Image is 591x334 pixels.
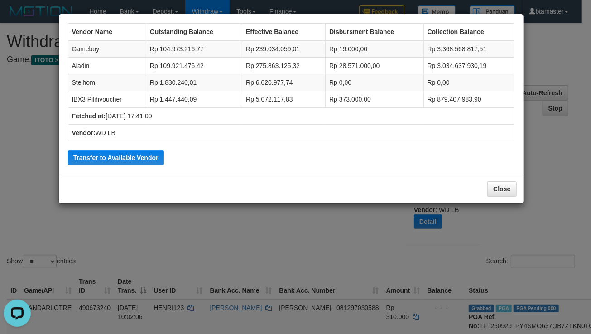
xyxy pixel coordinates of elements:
[68,24,146,41] th: Vendor Name
[68,74,146,91] td: Steihom
[146,40,242,58] td: Rp 104.973.216,77
[68,125,514,141] td: WD LB
[326,58,424,74] td: Rp 28.571.000,00
[423,91,514,108] td: Rp 879.407.983,90
[146,24,242,41] th: Outstanding Balance
[242,40,326,58] td: Rp 239.034.059,01
[242,24,326,41] th: Effective Balance
[146,91,242,108] td: Rp 1.447.440,09
[487,181,516,197] button: Close
[423,40,514,58] td: Rp 3.368.568.817,51
[4,4,31,31] button: Open LiveChat chat widget
[72,129,96,136] b: Vendor:
[68,150,164,165] button: Transfer to Available Vendor
[423,58,514,74] td: Rp 3.034.637.930,19
[326,74,424,91] td: Rp 0,00
[68,91,146,108] td: IBX3 Pilihvoucher
[68,58,146,74] td: Aladin
[423,74,514,91] td: Rp 0,00
[242,74,326,91] td: Rp 6.020.977,74
[423,24,514,41] th: Collection Balance
[68,40,146,58] td: Gameboy
[326,40,424,58] td: Rp 19.000,00
[146,74,242,91] td: Rp 1.830.240,01
[326,91,424,108] td: Rp 373.000,00
[146,58,242,74] td: Rp 109.921.476,42
[68,108,514,125] td: [DATE] 17:41:00
[242,58,326,74] td: Rp 275.863.125,32
[72,112,106,120] b: Fetched at:
[326,24,424,41] th: Disbursment Balance
[242,91,326,108] td: Rp 5.072.117,83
